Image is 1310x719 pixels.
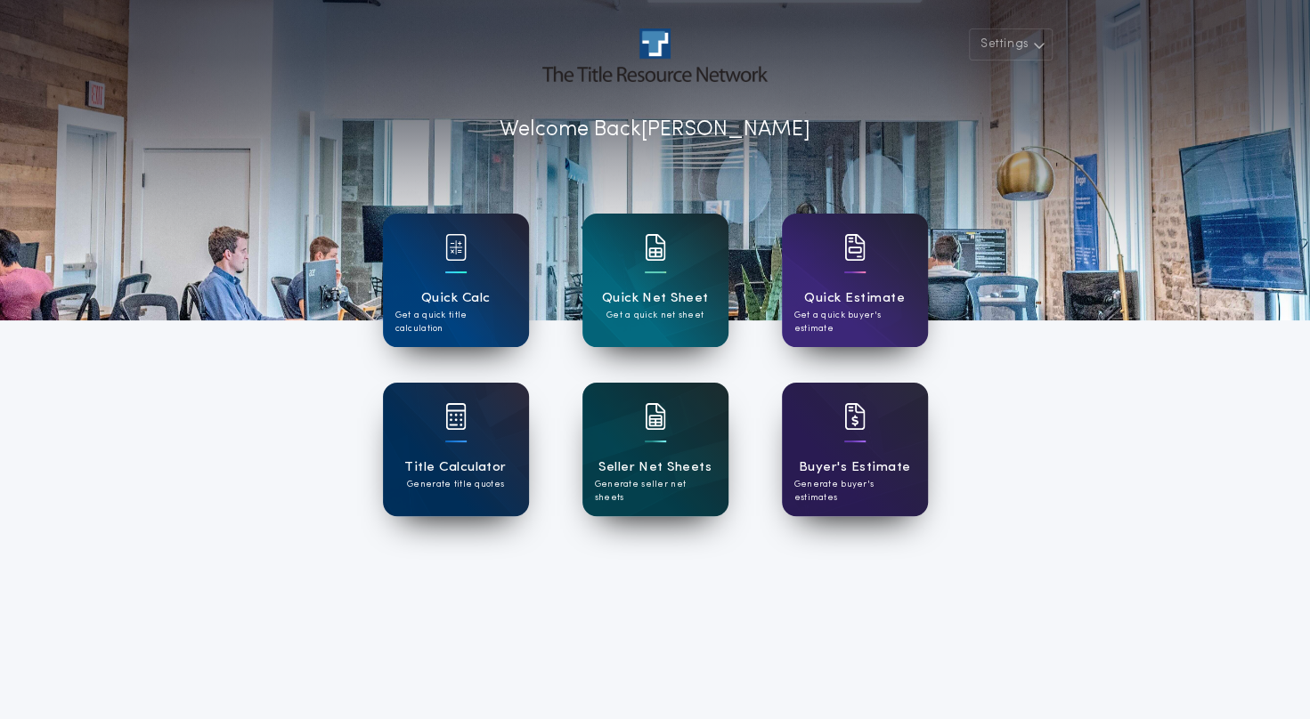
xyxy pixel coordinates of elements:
[794,478,915,505] p: Generate buyer's estimates
[404,457,506,478] h1: Title Calculator
[445,403,467,430] img: card icon
[595,478,716,505] p: Generate seller net sheets
[804,288,905,309] h1: Quick Estimate
[598,457,712,478] h1: Seller Net Sheets
[782,383,928,516] a: card iconBuyer's EstimateGenerate buyer's estimates
[383,214,529,347] a: card iconQuick CalcGet a quick title calculation
[645,403,666,430] img: card icon
[582,214,728,347] a: card iconQuick Net SheetGet a quick net sheet
[606,309,704,322] p: Get a quick net sheet
[582,383,728,516] a: card iconSeller Net SheetsGenerate seller net sheets
[844,234,866,261] img: card icon
[782,214,928,347] a: card iconQuick EstimateGet a quick buyer's estimate
[799,457,910,478] h1: Buyer's Estimate
[969,28,1053,61] button: Settings
[844,403,866,430] img: card icon
[645,234,666,261] img: card icon
[794,309,915,335] p: Get a quick buyer's estimate
[407,478,504,491] p: Generate title quotes
[383,383,529,516] a: card iconTitle CalculatorGenerate title quotes
[500,114,810,146] p: Welcome Back [PERSON_NAME]
[542,28,767,82] img: account-logo
[421,288,491,309] h1: Quick Calc
[445,234,467,261] img: card icon
[395,309,517,335] p: Get a quick title calculation
[602,288,709,309] h1: Quick Net Sheet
